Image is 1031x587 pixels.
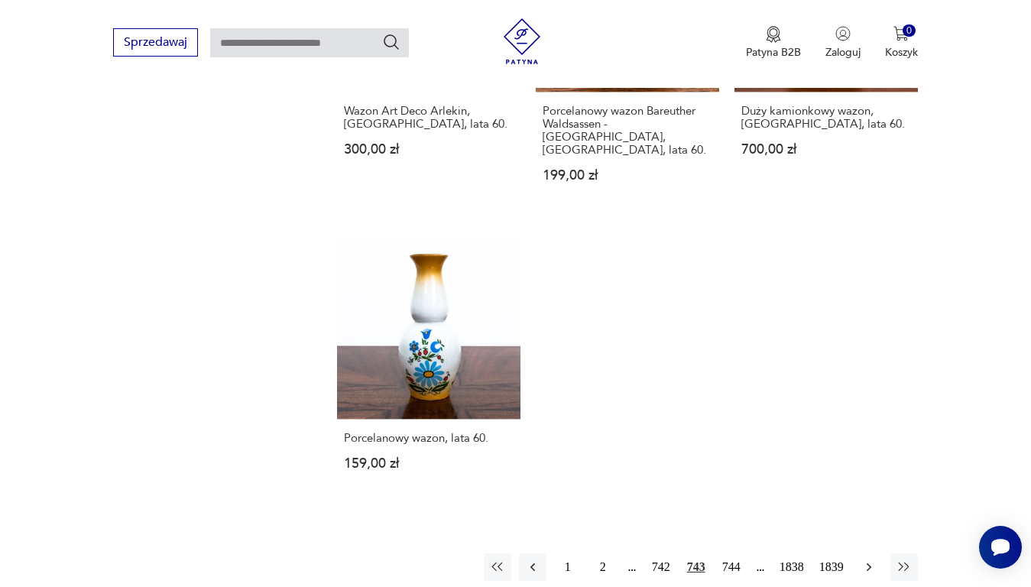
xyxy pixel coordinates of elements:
[589,553,617,581] button: 2
[741,105,911,131] h3: Duży kamionkowy wazon, [GEOGRAPHIC_DATA], lata 60.
[893,26,909,41] img: Ikona koszyka
[746,45,801,60] p: Patyna B2B
[344,432,514,445] h3: Porcelanowy wazon, lata 60.
[979,526,1022,569] iframe: Smartsupp widget button
[885,45,918,60] p: Koszyk
[682,553,710,581] button: 743
[835,26,851,41] img: Ikonka użytkownika
[543,169,712,182] p: 199,00 zł
[543,105,712,157] h3: Porcelanowy wazon Bareuther Waldsassen - [GEOGRAPHIC_DATA], [GEOGRAPHIC_DATA], lata 60.
[499,18,545,64] img: Patyna - sklep z meblami i dekoracjami vintage
[344,457,514,470] p: 159,00 zł
[766,26,781,43] img: Ikona medalu
[746,26,801,60] button: Patyna B2B
[746,26,801,60] a: Ikona medaluPatyna B2B
[825,45,861,60] p: Zaloguj
[382,33,400,51] button: Szukaj
[554,553,582,581] button: 1
[647,553,675,581] button: 742
[337,236,520,500] a: Porcelanowy wazon, lata 60.Porcelanowy wazon, lata 60.159,00 zł
[113,38,198,49] a: Sprzedawaj
[903,24,916,37] div: 0
[113,28,198,57] button: Sprzedawaj
[718,553,745,581] button: 744
[741,143,911,156] p: 700,00 zł
[344,105,514,131] h3: Wazon Art Deco Arlekin, [GEOGRAPHIC_DATA], lata 60.
[776,553,808,581] button: 1838
[825,26,861,60] button: Zaloguj
[815,553,848,581] button: 1839
[344,143,514,156] p: 300,00 zł
[885,26,918,60] button: 0Koszyk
